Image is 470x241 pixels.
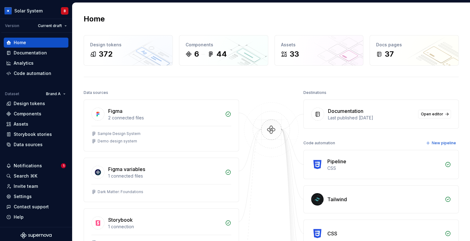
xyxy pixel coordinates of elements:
[216,49,227,59] div: 44
[4,140,68,150] a: Data sources
[14,8,43,14] div: Solar System
[5,91,19,96] div: Dataset
[186,42,262,48] div: Components
[14,163,42,169] div: Notifications
[14,70,51,76] div: Code automation
[14,39,26,46] div: Home
[4,119,68,129] a: Assets
[14,204,49,210] div: Contact support
[4,48,68,58] a: Documentation
[4,7,12,15] img: 049812b6-2877-400d-9dc9-987621144c16.png
[84,35,173,66] a: Design tokens372
[274,35,364,66] a: Assets33
[281,42,357,48] div: Assets
[4,129,68,139] a: Storybook stories
[108,165,145,173] div: Figma variables
[99,49,113,59] div: 372
[424,139,459,147] button: New pipeline
[4,68,68,78] a: Code automation
[14,193,32,200] div: Settings
[432,141,456,146] span: New pipeline
[98,189,143,194] div: Dark Matter: Foundations
[303,88,326,97] div: Destinations
[14,111,41,117] div: Components
[327,158,346,165] div: Pipeline
[376,42,452,48] div: Docs pages
[4,171,68,181] button: Search ⌘K
[84,14,105,24] h2: Home
[4,202,68,212] button: Contact support
[194,49,199,59] div: 6
[328,107,363,115] div: Documentation
[14,131,52,137] div: Storybook stories
[64,8,66,13] div: B
[4,192,68,202] a: Settings
[61,163,66,168] span: 1
[328,115,414,121] div: Last published [DATE]
[14,50,47,56] div: Documentation
[290,49,299,59] div: 33
[108,115,221,121] div: 2 connected files
[108,216,133,224] div: Storybook
[108,107,122,115] div: Figma
[1,4,71,17] button: Solar SystemB
[327,230,337,237] div: CSS
[327,165,441,171] div: CSS
[98,139,137,144] div: Demo design system
[14,173,37,179] div: Search ⌘K
[46,91,61,96] span: Brand A
[4,38,68,48] a: Home
[14,100,45,107] div: Design tokens
[418,110,451,118] a: Open editor
[43,90,68,98] button: Brand A
[108,224,221,230] div: 1 connection
[303,139,335,147] div: Code automation
[14,141,43,148] div: Data sources
[421,112,443,117] span: Open editor
[84,100,239,151] a: Figma2 connected filesSample Design SystemDemo design system
[14,183,38,189] div: Invite team
[4,109,68,119] a: Components
[370,35,459,66] a: Docs pages37
[38,23,62,28] span: Current draft
[84,158,239,202] a: Figma variables1 connected filesDark Matter: Foundations
[98,131,141,136] div: Sample Design System
[14,60,34,66] div: Analytics
[4,99,68,109] a: Design tokens
[21,232,52,239] svg: Supernova Logo
[179,35,268,66] a: Components644
[385,49,394,59] div: 37
[35,21,70,30] button: Current draft
[14,214,24,220] div: Help
[14,121,28,127] div: Assets
[4,161,68,171] button: Notifications1
[90,42,166,48] div: Design tokens
[108,173,221,179] div: 1 connected files
[5,23,19,28] div: Version
[4,58,68,68] a: Analytics
[84,88,108,97] div: Data sources
[4,181,68,191] a: Invite team
[327,196,347,203] div: Tailwind
[4,212,68,222] button: Help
